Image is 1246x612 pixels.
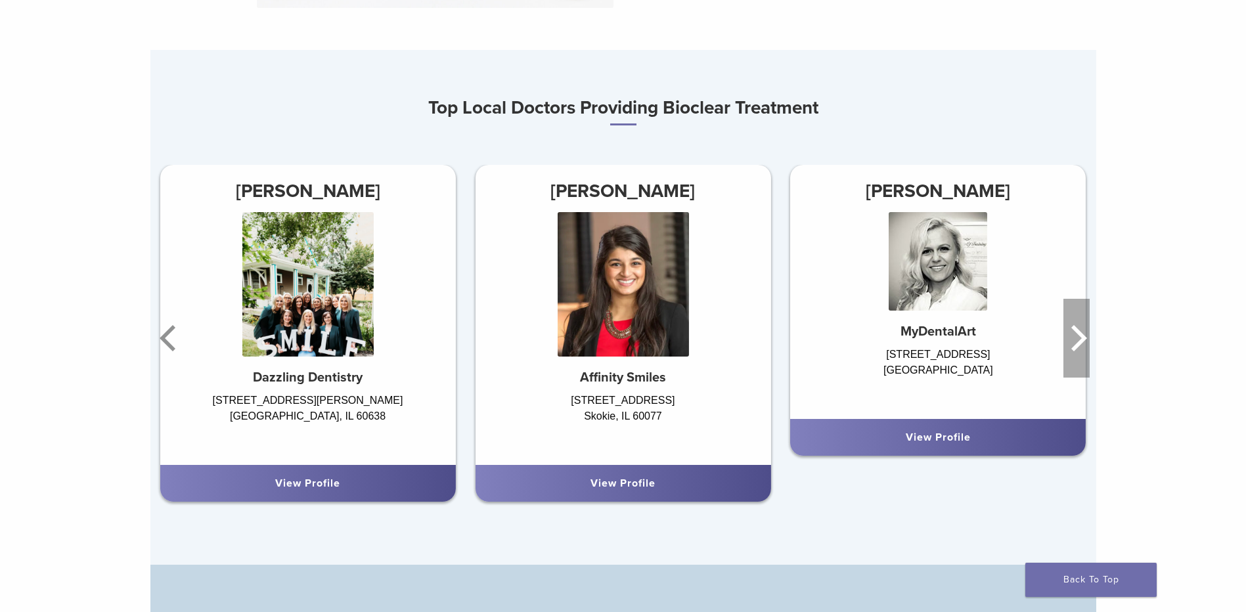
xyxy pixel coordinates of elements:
[790,347,1086,406] div: [STREET_ADDRESS] [GEOGRAPHIC_DATA]
[275,477,340,490] a: View Profile
[580,370,666,385] strong: Affinity Smiles
[889,212,987,311] img: Joana Tylman
[160,175,456,207] h3: [PERSON_NAME]
[901,324,976,339] strong: MyDentalArt
[475,393,770,452] div: [STREET_ADDRESS] Skokie, IL 60077
[1063,299,1090,378] button: Next
[242,212,374,357] img: Dr. Margaret Radziszewski
[906,431,971,444] a: View Profile
[150,92,1096,125] h3: Top Local Doctors Providing Bioclear Treatment
[590,477,656,490] a: View Profile
[1025,563,1157,597] a: Back To Top
[557,212,688,357] img: Dr. Mansi Raina
[157,299,183,378] button: Previous
[475,175,770,207] h3: [PERSON_NAME]
[790,175,1086,207] h3: [PERSON_NAME]
[160,393,456,452] div: [STREET_ADDRESS][PERSON_NAME] [GEOGRAPHIC_DATA], IL 60638
[253,370,363,385] strong: Dazzling Dentistry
